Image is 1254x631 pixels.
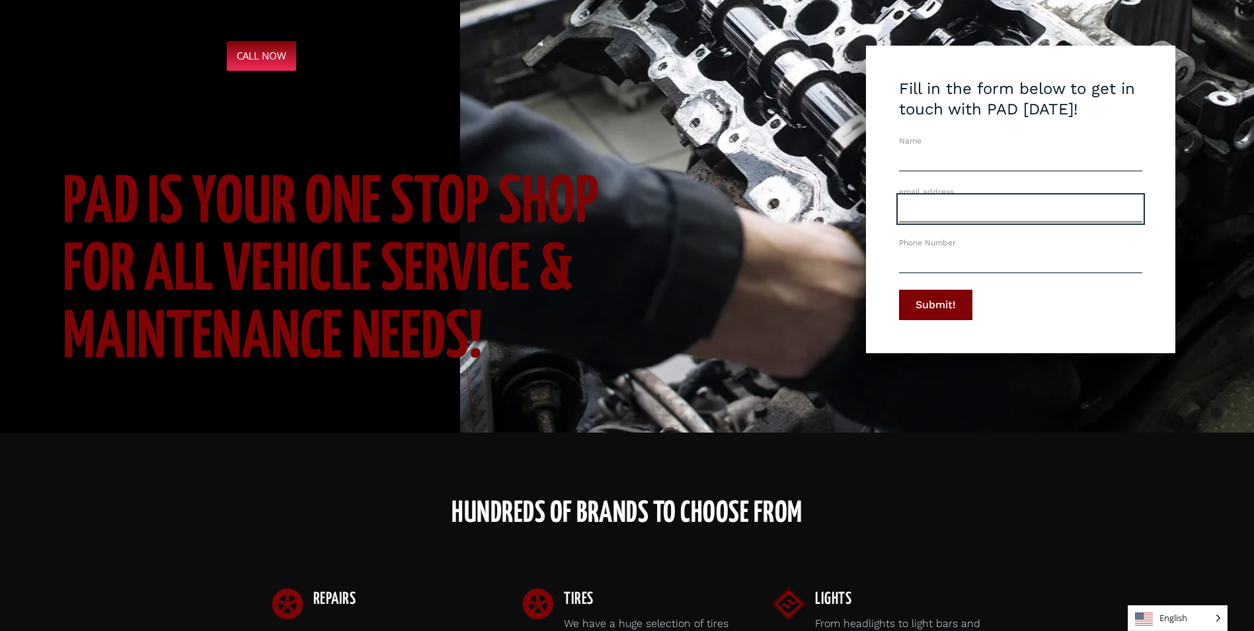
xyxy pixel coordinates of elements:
[227,41,296,71] a: CALL NOW
[237,51,286,61] span: CALL NOW
[564,591,594,607] span: Tires
[251,495,1004,532] h2: HUNDREDS OF BRANDS TO CHOOSE FROM
[916,300,956,310] span: Submit!
[1128,606,1227,630] span: English
[899,188,954,196] label: email address
[899,239,956,247] label: Phone Number
[899,290,972,320] button: Submit!
[1128,605,1228,631] aside: Language selected: English
[815,591,851,607] span: Lights
[63,171,639,373] h1: PAD is your one stop shop for all vehicle service & maintenance needs!
[313,591,356,607] span: Repairs
[899,137,921,145] label: Name
[896,79,1145,120] div: Fill in the form below to get in touch with PAD [DATE]!
[899,79,1142,336] form: Contact Form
